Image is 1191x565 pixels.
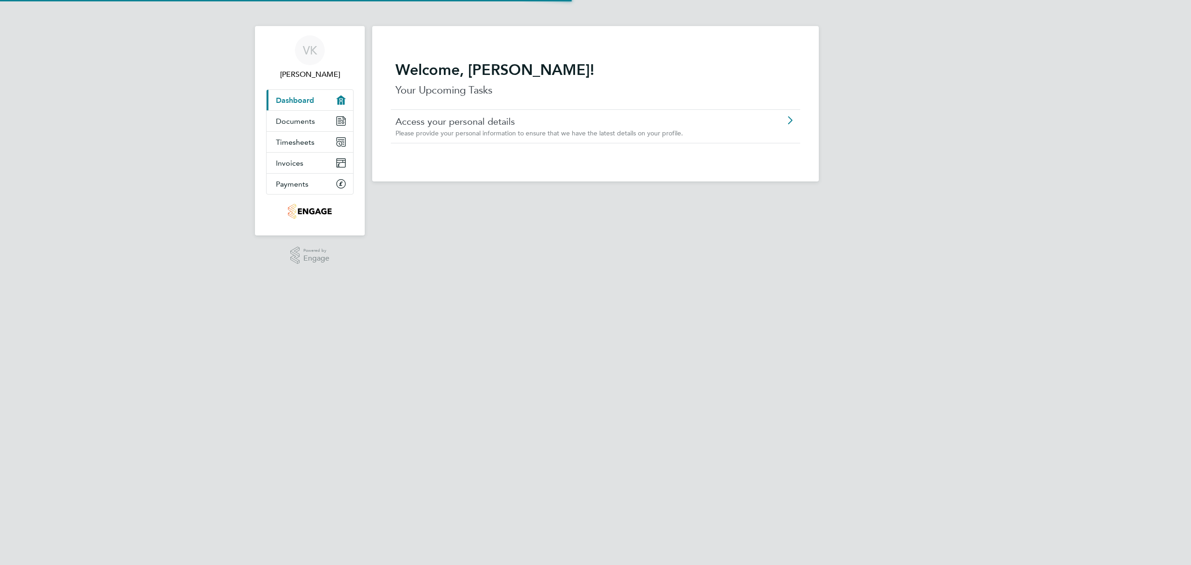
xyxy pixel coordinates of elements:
span: Engage [303,255,329,262]
a: Dashboard [267,90,353,110]
a: Go to home page [266,204,354,219]
a: Invoices [267,153,353,173]
span: Dashboard [276,96,314,105]
a: Access your personal details [395,115,743,128]
span: Invoices [276,159,303,168]
p: Your Upcoming Tasks [395,83,796,98]
nav: Main navigation [255,26,365,235]
span: Please provide your personal information to ensure that we have the latest details on your profile. [395,129,683,137]
a: Timesheets [267,132,353,152]
a: VK[PERSON_NAME] [266,35,354,80]
span: Vasilios Kiatos [266,69,354,80]
h2: Welcome, [PERSON_NAME]! [395,61,796,79]
span: Timesheets [276,138,314,147]
span: Payments [276,180,308,188]
span: Powered by [303,247,329,255]
a: Powered byEngage [290,247,330,264]
img: carmichael-logo-retina.png [288,204,331,219]
span: VK [303,44,317,56]
span: Documents [276,117,315,126]
a: Payments [267,174,353,194]
a: Documents [267,111,353,131]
